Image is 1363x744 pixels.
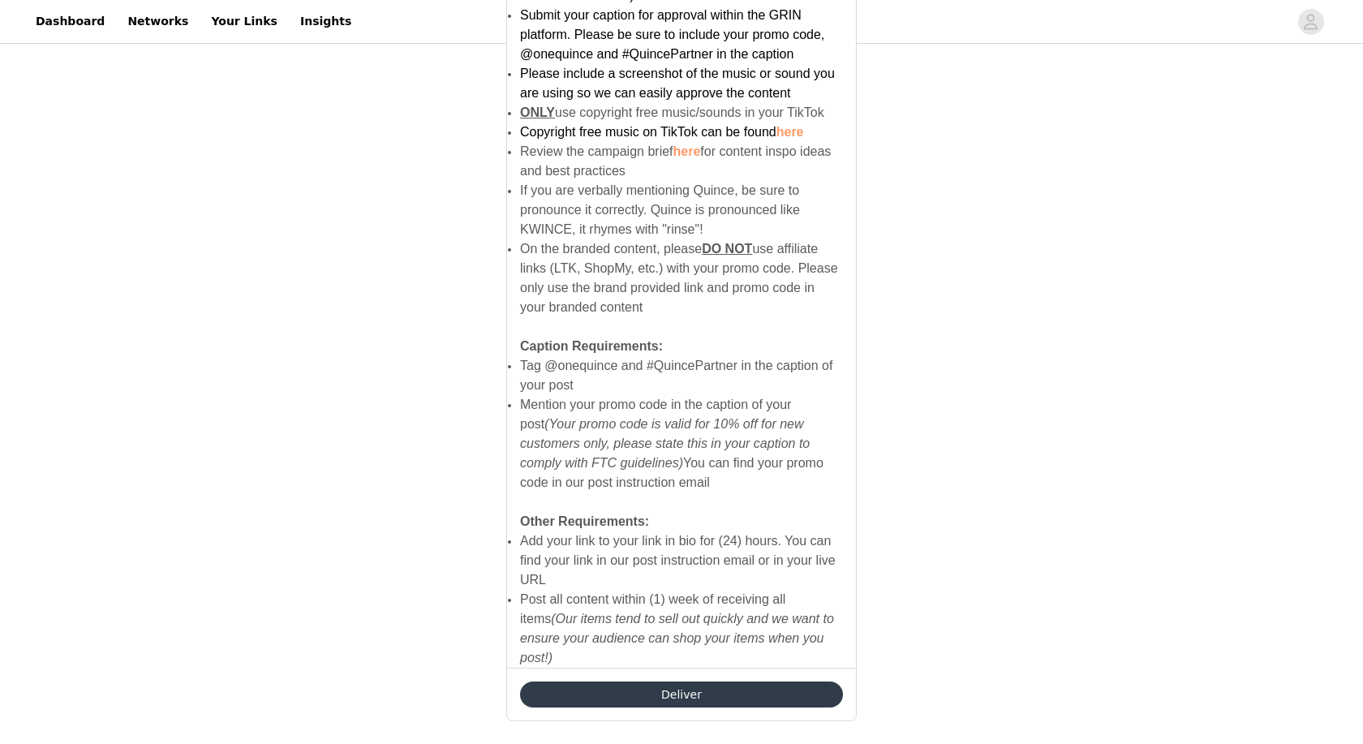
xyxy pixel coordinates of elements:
span: Tag @onequince and #QuincePartner in the caption of your post [520,359,832,392]
span: use copyright free music/sounds in your TikTok [520,105,824,119]
em: (Your promo code is valid for 10% off for new customers only, please state this in your caption t... [520,417,810,470]
strong: Caption Requirements: [520,339,663,353]
span: Submit your caption for approval within the GRIN platform. Please be sure to include your promo c... [520,8,824,61]
strong: Other Requirements: [520,514,649,528]
a: here [776,125,804,139]
div: avatar [1303,9,1318,35]
em: (Our items tend to sell out quickly and we want to ensure your audience can shop your items when ... [520,612,834,664]
a: Dashboard [26,3,114,40]
a: Your Links [201,3,287,40]
span: If you are verbally mentioning Quince, be sure to pronounce it correctly. Quince is pronounced li... [520,183,800,236]
span: Post all content within (1) week of receiving all items [520,592,834,664]
span: Copyright free music on TikTok can be found [520,125,776,139]
span: On the branded content, please use affiliate links (LTK, ShopMy, etc.) with your promo code. Plea... [520,242,838,314]
a: Networks [118,3,198,40]
button: Deliver [520,682,843,707]
span: Review the campaign brief for content inspo ideas and best practices [520,144,831,178]
a: Insights [290,3,361,40]
a: here [673,144,701,158]
span: DO NOT [702,242,752,256]
strong: ONLY [520,105,555,119]
span: Mention your promo code in the caption of your post You can find your promo code in our post inst... [520,398,823,489]
span: Please include a screenshot of the music or sound you are using so we can easily approve the content [520,67,835,100]
span: Add your link to your link in bio for (24) hours. You can find your link in our post instruction ... [520,534,836,587]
